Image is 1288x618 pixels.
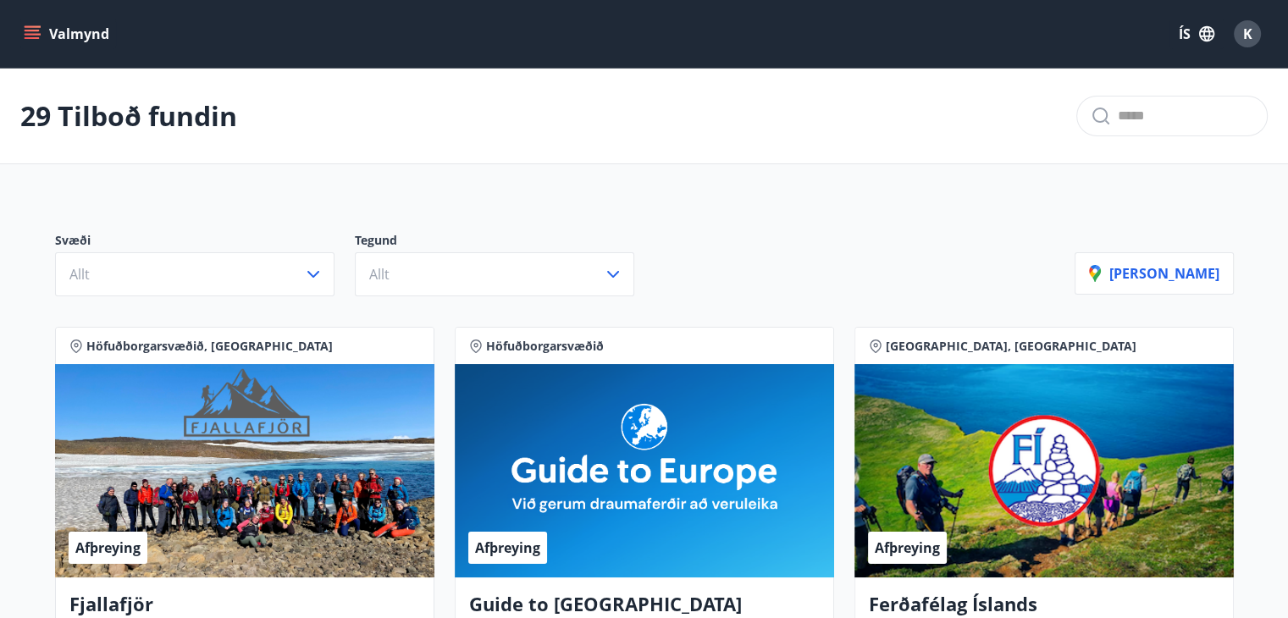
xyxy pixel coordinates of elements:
[875,538,940,557] span: Afþreying
[369,265,390,284] span: Allt
[486,338,604,355] span: Höfuðborgarsvæðið
[69,265,90,284] span: Allt
[475,538,540,557] span: Afþreying
[1089,264,1219,283] p: [PERSON_NAME]
[355,232,655,252] p: Tegund
[1227,14,1268,54] button: K
[20,97,237,135] p: 29 Tilboð fundin
[1075,252,1234,295] button: [PERSON_NAME]
[55,232,355,252] p: Svæði
[86,338,333,355] span: Höfuðborgarsvæðið, [GEOGRAPHIC_DATA]
[886,338,1136,355] span: [GEOGRAPHIC_DATA], [GEOGRAPHIC_DATA]
[55,252,334,296] button: Allt
[75,538,141,557] span: Afþreying
[1169,19,1224,49] button: ÍS
[20,19,116,49] button: menu
[1243,25,1252,43] span: K
[355,252,634,296] button: Allt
